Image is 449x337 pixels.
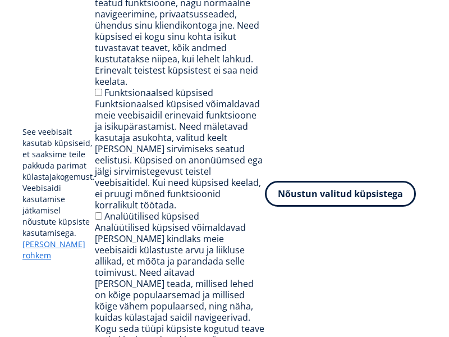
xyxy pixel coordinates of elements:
[104,86,213,99] label: Funktsionaalsed küpsised
[22,126,95,261] p: See veebisait kasutab küpsiseid, et saaksime teile pakkuda parimat külastajakogemust. Veebisaidi ...
[95,98,265,211] div: Funktsionaalsed küpsised võimaldavad meie veebisaidil erinevaid funktsioone ja isikupärastamist. ...
[104,210,199,222] label: Analüütilised küpsised
[265,181,416,207] button: Nõustun valitud küpsistega
[22,239,95,261] a: [PERSON_NAME] rohkem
